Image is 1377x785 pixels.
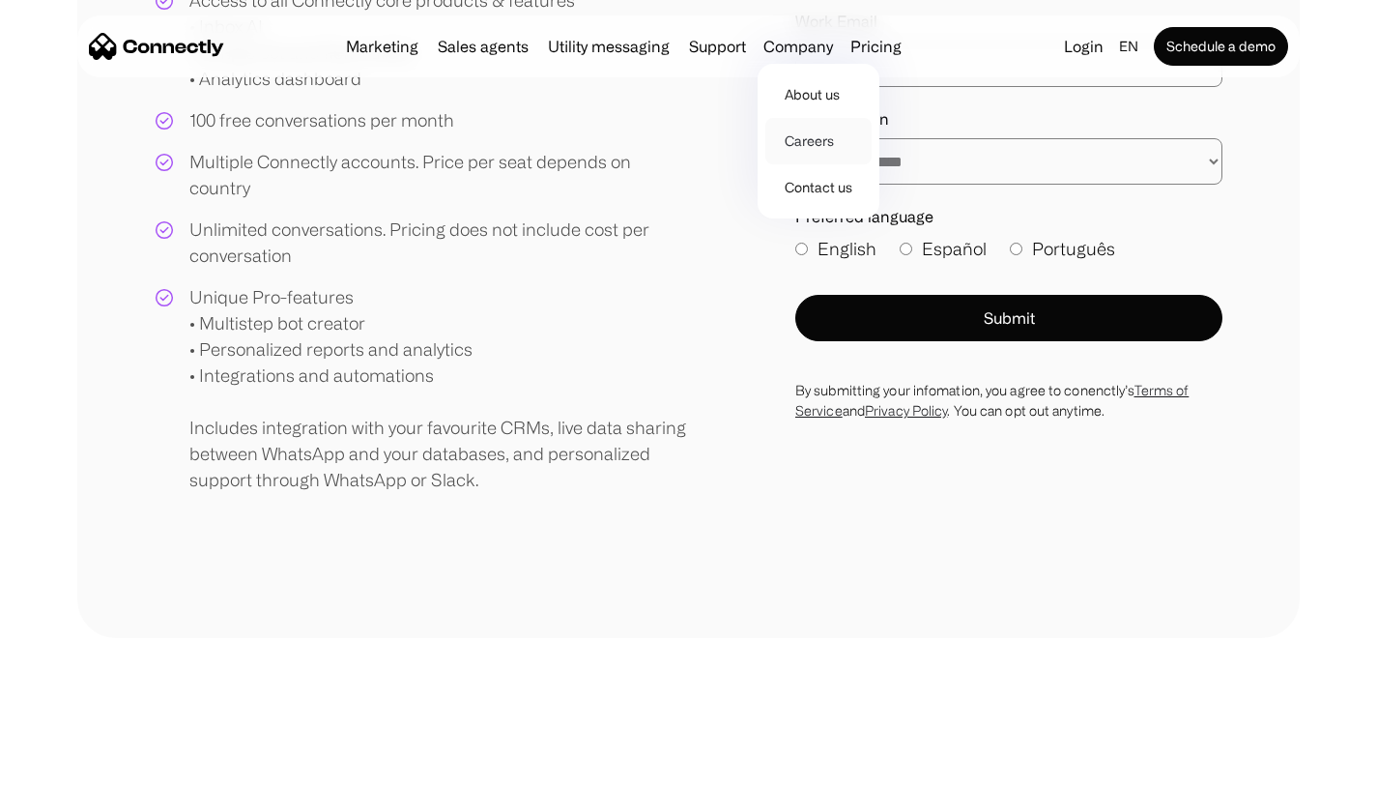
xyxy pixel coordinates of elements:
a: Pricing [843,39,909,54]
button: Submit [795,295,1222,341]
a: Contact us [765,164,872,211]
a: Privacy Policy [865,403,947,418]
label: Sales Region [795,110,1222,129]
div: Unlimited conversations. Pricing does not include cost per conversation [189,217,689,269]
div: Company [758,33,839,60]
div: By submitting your infomation, you agree to conenctly’s and . You can opt out anytime. [795,380,1222,421]
div: 100 free conversations per month [189,107,454,133]
label: Preferred language [795,208,1222,226]
a: Careers [765,118,872,164]
ul: Language list [39,751,116,778]
a: About us [765,72,872,118]
a: Schedule a demo [1154,27,1288,66]
label: Português [1010,236,1115,262]
a: Support [681,39,754,54]
input: Português [1010,243,1022,255]
a: Utility messaging [540,39,677,54]
div: en [1119,33,1138,60]
input: English [795,243,808,255]
a: home [89,32,224,61]
div: en [1111,33,1150,60]
label: Español [900,236,987,262]
div: Unique Pro-features • Multistep bot creator • Personalized reports and analytics • Integrations a... [189,284,689,493]
a: Login [1056,33,1111,60]
div: Multiple Connectly accounts. Price per seat depends on country [189,149,689,201]
a: Sales agents [430,39,536,54]
nav: Company [758,60,879,218]
div: Company [763,33,833,60]
input: Español [900,243,912,255]
aside: Language selected: English [19,749,116,778]
a: Marketing [338,39,426,54]
label: English [795,236,876,262]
